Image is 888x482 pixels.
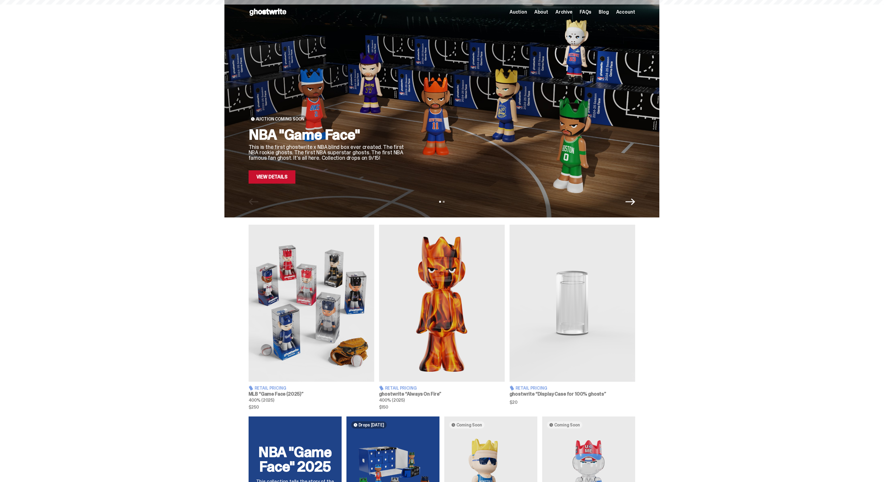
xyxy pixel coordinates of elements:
[439,201,441,203] button: View slide 1
[580,10,591,14] a: FAQs
[379,225,505,409] a: Always On Fire Retail Pricing
[554,423,580,427] span: Coming Soon
[385,386,417,390] span: Retail Pricing
[510,400,635,404] span: $20
[379,392,505,397] h3: ghostwrite “Always On Fire”
[510,10,527,14] a: Auction
[555,10,572,14] a: Archive
[456,423,482,427] span: Coming Soon
[516,386,547,390] span: Retail Pricing
[249,225,374,409] a: Game Face (2025) Retail Pricing
[510,225,635,382] img: Display Case for 100% ghosts
[510,392,635,397] h3: ghostwrite “Display Case for 100% ghosts”
[249,405,374,409] span: $250
[256,117,304,121] span: Auction Coming Soon
[249,225,374,382] img: Game Face (2025)
[443,201,445,203] button: View slide 2
[256,445,334,474] h2: NBA "Game Face" 2025
[534,10,548,14] a: About
[510,225,635,409] a: Display Case for 100% ghosts Retail Pricing
[359,423,384,427] span: Drops [DATE]
[249,144,406,161] p: This is the first ghostwrite x NBA blind box ever created. The first NBA rookie ghosts. The first...
[249,170,295,184] a: View Details
[249,127,406,142] h2: NBA "Game Face"
[255,386,286,390] span: Retail Pricing
[616,10,635,14] a: Account
[626,197,635,207] button: Next
[599,10,609,14] a: Blog
[249,397,274,403] span: 400% (2025)
[379,397,405,403] span: 400% (2025)
[379,405,505,409] span: $150
[249,392,374,397] h3: MLB “Game Face (2025)”
[379,225,505,382] img: Always On Fire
